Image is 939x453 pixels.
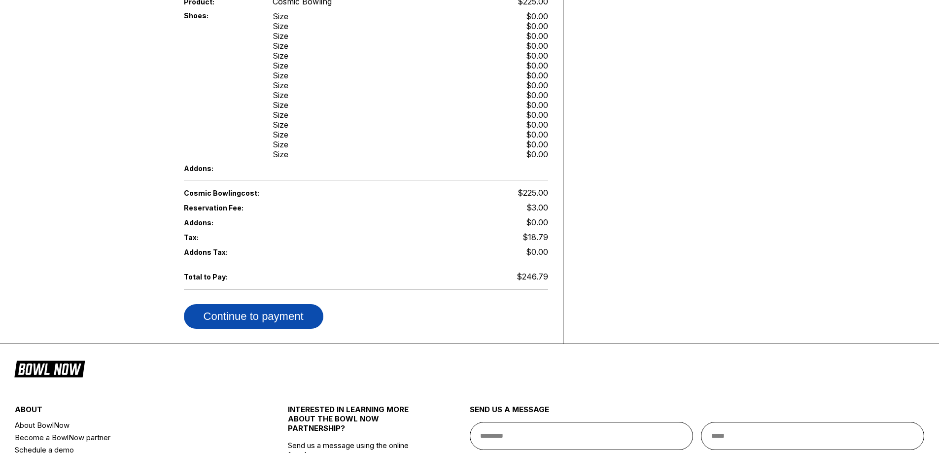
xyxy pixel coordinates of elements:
div: send us a message [470,405,925,422]
span: Addons Tax: [184,248,257,256]
div: Size [273,149,288,159]
div: Size [273,11,288,21]
div: Size [273,70,288,80]
div: INTERESTED IN LEARNING MORE ABOUT THE BOWL NOW PARTNERSHIP? [288,405,424,441]
span: Reservation Fee: [184,204,366,212]
div: $0.00 [526,21,548,31]
div: $0.00 [526,100,548,110]
a: Become a BowlNow partner [15,431,242,444]
span: $246.79 [517,272,548,281]
div: Size [273,61,288,70]
div: Size [273,41,288,51]
div: Size [273,130,288,139]
div: $0.00 [526,61,548,70]
div: $0.00 [526,80,548,90]
div: Size [273,80,288,90]
a: About BowlNow [15,419,242,431]
div: $0.00 [526,11,548,21]
div: Size [273,100,288,110]
span: Shoes: [184,11,257,20]
div: $0.00 [526,51,548,61]
div: $0.00 [526,120,548,130]
span: Cosmic Bowling cost: [184,189,366,197]
span: Total to Pay: [184,273,257,281]
div: Size [273,21,288,31]
span: Addons: [184,164,257,173]
span: Addons: [184,218,257,227]
div: $0.00 [526,90,548,100]
div: Size [273,90,288,100]
div: $0.00 [526,149,548,159]
div: $0.00 [526,41,548,51]
span: Tax: [184,233,257,242]
div: Size [273,31,288,41]
span: $225.00 [518,188,548,198]
div: $0.00 [526,139,548,149]
div: $0.00 [526,31,548,41]
div: Size [273,51,288,61]
div: $0.00 [526,130,548,139]
div: $0.00 [526,110,548,120]
div: about [15,405,242,419]
span: $0.00 [526,247,548,257]
button: Continue to payment [184,304,323,329]
div: $0.00 [526,70,548,80]
span: $18.79 [522,232,548,242]
div: Size [273,120,288,130]
span: $0.00 [526,217,548,227]
div: Size [273,110,288,120]
span: $3.00 [526,203,548,212]
div: Size [273,139,288,149]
